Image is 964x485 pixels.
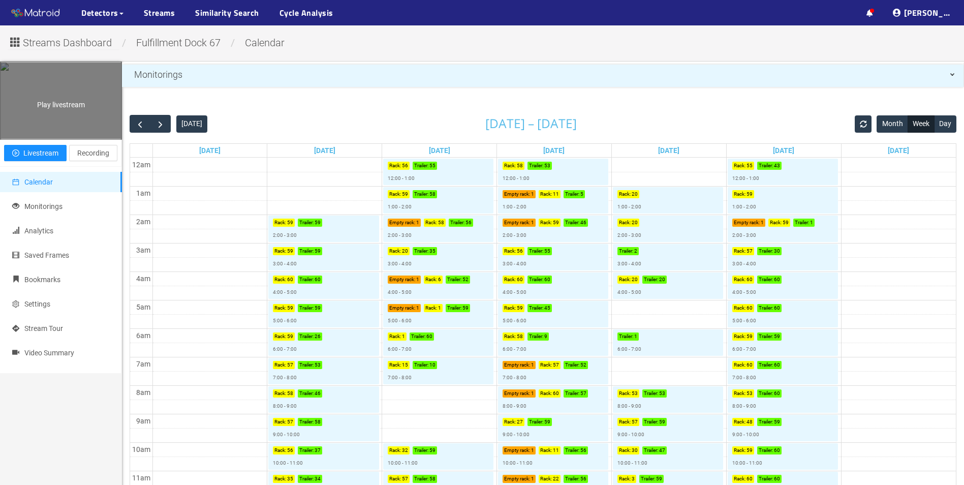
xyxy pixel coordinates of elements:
p: Rack : [540,219,552,227]
p: 59 [747,190,753,198]
a: Streams [144,7,175,19]
p: 56 [465,219,472,227]
p: Rack : [274,475,286,483]
button: Next Week [150,115,171,133]
p: 59 [315,304,321,312]
p: Rack : [540,446,552,454]
p: 15 [402,361,408,369]
p: Rack : [504,276,516,284]
p: 37 [315,446,321,454]
p: 60 [315,276,321,284]
p: Rack : [619,190,631,198]
p: 8:00 - 9:00 [732,402,756,410]
p: Rack : [274,304,286,312]
p: Trailer : [414,475,428,483]
p: 4:00 - 5:00 [388,288,412,296]
p: Trailer : [565,219,579,227]
p: 56 [287,446,293,454]
p: 53 [747,389,753,398]
p: Trailer : [759,446,773,454]
p: Rack : [425,276,437,284]
span: calendar [12,178,19,186]
p: 1 [761,219,764,227]
p: 7:00 - 8:00 [273,374,297,382]
p: 5:00 - 6:00 [273,317,297,325]
span: Detectors [81,7,118,19]
p: 59 [517,304,523,312]
p: Rack : [274,361,286,369]
p: 5:00 - 6:00 [388,317,412,325]
p: Rack : [734,332,745,341]
p: Trailer : [644,418,658,426]
p: 58 [315,418,321,426]
p: 6:00 - 7:00 [273,345,297,353]
p: Trailer : [447,304,461,312]
p: 6:00 - 7:00 [617,345,641,353]
p: 55 [544,247,550,255]
p: 7:00 - 8:00 [388,374,412,382]
p: Trailer : [795,219,809,227]
button: Week [908,115,935,133]
p: Rack : [619,418,631,426]
p: Trailer : [299,418,314,426]
p: 59 [774,332,780,341]
p: Rack : [734,190,745,198]
p: 59 [553,219,559,227]
p: Trailer : [529,162,543,170]
p: 57 [402,475,408,483]
p: 58 [287,389,293,398]
p: 4:00 - 5:00 [617,288,641,296]
p: Trailer : [644,276,658,284]
p: 59 [402,190,408,198]
p: 56 [580,446,586,454]
p: Rack : [540,190,552,198]
p: Trailer : [299,361,314,369]
p: Trailer : [619,247,633,255]
p: Trailer : [565,475,579,483]
p: 5 [580,190,583,198]
p: 12:00 - 1:00 [732,174,759,183]
p: Trailer : [529,247,543,255]
p: Trailer : [565,190,579,198]
p: 7:00 - 8:00 [503,374,526,382]
p: 3:00 - 4:00 [273,260,297,268]
p: 56 [517,247,523,255]
p: 22 [553,475,559,483]
p: 10:00 - 11:00 [273,459,303,467]
p: 3:00 - 4:00 [503,260,526,268]
p: 59 [774,418,780,426]
p: Rack : [734,162,745,170]
span: Livestream [23,147,58,159]
a: Go to August 8, 2025 [771,144,796,157]
p: 1 [531,190,534,198]
p: 57 [580,389,586,398]
p: 52 [462,276,469,284]
p: 55 [747,162,753,170]
p: 1 [531,446,534,454]
p: Rack : [425,304,437,312]
p: 1 [416,304,419,312]
p: 53 [315,361,321,369]
p: 53 [544,162,550,170]
p: 57 [632,418,638,426]
p: 59 [783,219,789,227]
p: 4:00 - 5:00 [273,288,297,296]
p: Trailer : [759,162,773,170]
p: Trailer : [450,219,464,227]
p: 60 [774,446,780,454]
p: Rack : [734,304,745,312]
p: 1 [531,389,534,398]
p: 1 [402,332,405,341]
p: 8:00 - 9:00 [617,402,641,410]
p: 59 [287,219,293,227]
p: Trailer : [414,162,428,170]
p: 9:00 - 10:00 [503,431,530,439]
p: 4:00 - 5:00 [732,288,756,296]
p: 2 [634,247,637,255]
button: Recording [69,145,117,161]
p: 11 [553,190,559,198]
p: Trailer : [299,247,314,255]
span: Bookmarks [24,276,60,284]
p: 6:00 - 7:00 [732,345,756,353]
p: 60 [774,361,780,369]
